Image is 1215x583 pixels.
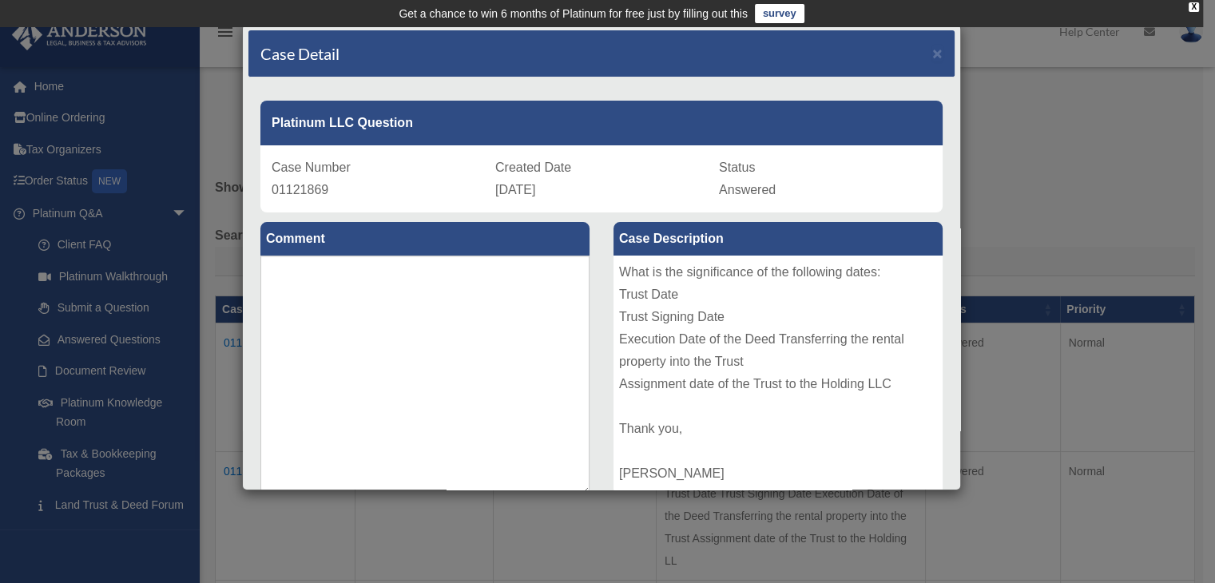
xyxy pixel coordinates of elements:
label: Comment [260,222,590,256]
div: close [1189,2,1199,12]
div: Platinum LLC Question [260,101,943,145]
span: × [932,44,943,62]
span: [DATE] [495,183,535,196]
span: 01121869 [272,183,328,196]
span: Answered [719,183,776,196]
h4: Case Detail [260,42,339,65]
span: Created Date [495,161,571,174]
span: Case Number [272,161,351,174]
label: Case Description [613,222,943,256]
button: Close [932,45,943,61]
a: survey [755,4,804,23]
div: What is the significance of the following dates: Trust Date Trust Signing Date Execution Date of ... [613,256,943,495]
div: Get a chance to win 6 months of Platinum for free just by filling out this [399,4,748,23]
span: Status [719,161,755,174]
